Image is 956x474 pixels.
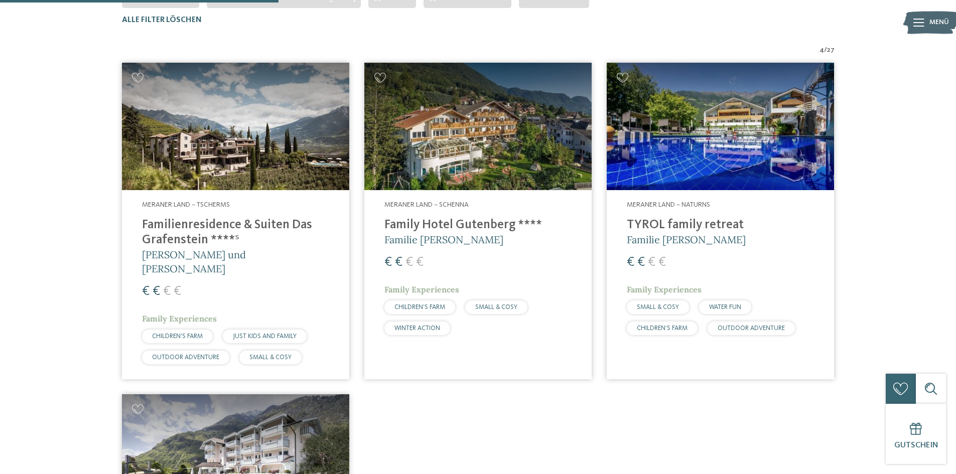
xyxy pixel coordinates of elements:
[607,63,834,191] img: Familien Wellness Residence Tyrol ****
[637,256,645,269] span: €
[142,248,246,275] span: [PERSON_NAME] und [PERSON_NAME]
[627,233,746,246] span: Familie [PERSON_NAME]
[364,63,592,191] img: Family Hotel Gutenberg ****
[384,201,469,208] span: Meraner Land – Schenna
[122,16,202,24] span: Alle Filter löschen
[637,325,688,332] span: CHILDREN’S FARM
[384,233,503,246] span: Familie [PERSON_NAME]
[827,45,835,55] span: 27
[416,256,424,269] span: €
[122,63,349,379] a: Familienhotels gesucht? Hier findet ihr die besten! Meraner Land – Tscherms Familienresidence & S...
[607,63,834,379] a: Familienhotels gesucht? Hier findet ihr die besten! Meraner Land – Naturns TYROL family retreat F...
[163,285,171,298] span: €
[394,304,445,310] span: CHILDREN’S FARM
[709,304,741,310] span: WATER FUN
[249,354,292,361] span: SMALL & COSY
[886,404,946,464] a: Gutschein
[820,45,824,55] span: 4
[153,285,160,298] span: €
[364,63,592,379] a: Familienhotels gesucht? Hier findet ihr die besten! Meraner Land – Schenna Family Hotel Gutenberg...
[384,284,459,294] span: Family Experiences
[152,354,219,361] span: OUTDOOR ADVENTURE
[174,285,181,298] span: €
[152,333,203,340] span: CHILDREN’S FARM
[405,256,413,269] span: €
[627,284,702,294] span: Family Experiences
[384,256,392,269] span: €
[627,201,710,208] span: Meraner Land – Naturns
[894,441,938,449] span: Gutschein
[718,325,785,332] span: OUTDOOR ADVENTURE
[475,304,517,310] span: SMALL & COSY
[648,256,655,269] span: €
[395,256,402,269] span: €
[824,45,827,55] span: /
[627,256,634,269] span: €
[627,218,814,233] h4: TYROL family retreat
[122,63,349,191] img: Familienhotels gesucht? Hier findet ihr die besten!
[142,218,329,248] h4: Familienresidence & Suiten Das Grafenstein ****ˢ
[142,285,150,298] span: €
[658,256,666,269] span: €
[233,333,297,340] span: JUST KIDS AND FAMILY
[384,218,572,233] h4: Family Hotel Gutenberg ****
[394,325,440,332] span: WINTER ACTION
[142,201,230,208] span: Meraner Land – Tscherms
[142,313,217,324] span: Family Experiences
[637,304,679,310] span: SMALL & COSY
